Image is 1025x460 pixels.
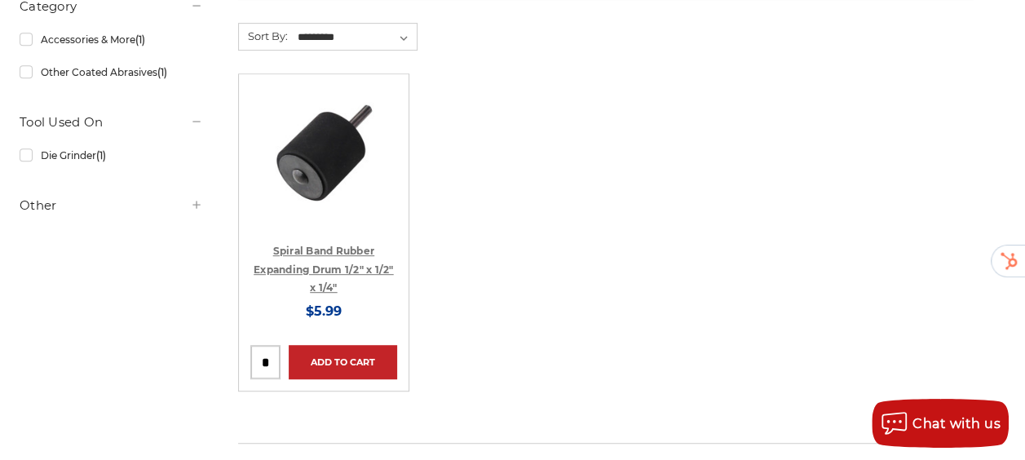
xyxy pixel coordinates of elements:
span: (1) [96,149,106,161]
span: (1) [157,66,167,78]
a: Accessories & More [20,25,203,54]
button: Chat with us [872,399,1009,448]
span: $5.99 [306,303,342,319]
span: (1) [135,33,145,46]
span: Chat with us [912,416,1001,431]
h5: Other [20,196,203,215]
a: Spiral Band Rubber Expanding Drum 1/2" x 1/2" x 1/4" [254,245,394,294]
a: Add to Cart [289,345,397,379]
a: Die Grinder [20,141,203,170]
select: Sort By: [295,25,417,50]
a: BHA's 1-1/2 inch x 1/2 inch rubber drum bottom profile, for reliable spiral band attachment. [250,86,397,232]
img: BHA's 1-1/2 inch x 1/2 inch rubber drum bottom profile, for reliable spiral band attachment. [258,86,389,216]
a: Other Coated Abrasives [20,58,203,86]
h5: Tool Used On [20,113,203,132]
label: Sort By: [239,24,288,48]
